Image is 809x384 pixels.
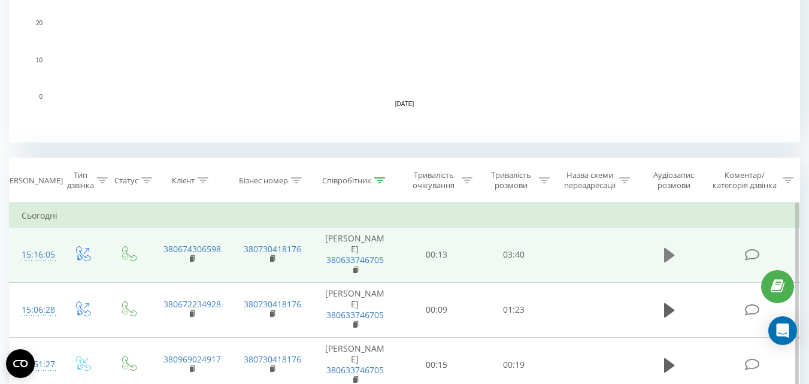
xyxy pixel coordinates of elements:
td: [PERSON_NAME] [312,228,398,283]
div: 14:51:27 [22,353,47,376]
td: 01:23 [475,282,553,337]
div: Тривалість розмови [486,170,536,191]
div: Тип дзвінка [67,170,94,191]
a: 380730418176 [244,298,301,310]
div: Open Intercom Messenger [768,316,797,345]
a: 380674306598 [163,243,221,255]
td: 00:09 [398,282,475,337]
div: Статус [114,176,138,186]
div: [PERSON_NAME] [2,176,63,186]
div: Тривалість очікування [409,170,459,191]
div: Аудіозапис розмови [644,170,704,191]
div: Назва схеми переадресації [563,170,616,191]
div: Співробітник [322,176,371,186]
a: 380633746705 [326,364,384,376]
text: [DATE] [395,101,414,107]
a: 380672234928 [163,298,221,310]
td: [PERSON_NAME] [312,282,398,337]
text: 20 [36,20,43,26]
div: Бізнес номер [239,176,288,186]
button: Open CMP widget [6,349,35,378]
div: 15:16:05 [22,243,47,267]
div: Клієнт [172,176,195,186]
a: 380969024917 [163,353,221,365]
div: 15:06:28 [22,298,47,322]
td: 00:13 [398,228,475,283]
td: 03:40 [475,228,553,283]
a: 380730418176 [244,243,301,255]
text: 0 [39,93,43,100]
text: 10 [36,57,43,64]
a: 380633746705 [326,309,384,320]
div: Коментар/категорія дзвінка [710,170,780,191]
a: 380730418176 [244,353,301,365]
a: 380633746705 [326,254,384,265]
td: Сьогодні [10,204,800,228]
